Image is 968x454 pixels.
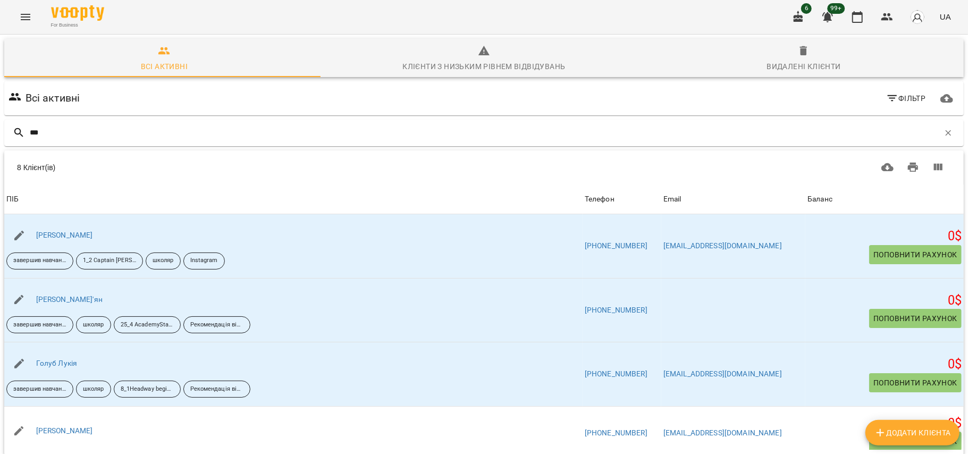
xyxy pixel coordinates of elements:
[585,193,615,206] div: Телефон
[83,321,104,330] p: школяр
[114,381,181,398] div: 8_1Headway beginner numbersto be
[869,373,962,392] button: Поповнити рахунок
[585,193,615,206] div: Sort
[585,428,647,437] a: [PHONE_NUMBER]
[873,312,957,325] span: Поповнити рахунок
[865,420,959,445] button: Додати клієнта
[767,60,841,73] div: Видалені клієнти
[663,241,782,250] a: [EMAIL_ADDRESS][DOMAIN_NAME]
[76,253,143,270] div: 1_2 Captain [PERSON_NAME] 1
[13,256,66,265] p: завершив навчання
[663,428,782,437] a: [EMAIL_ADDRESS][DOMAIN_NAME]
[83,256,136,265] p: 1_2 Captain [PERSON_NAME] 1
[807,292,962,309] h5: 0 $
[6,193,580,206] span: ПІБ
[36,231,93,239] a: [PERSON_NAME]
[886,92,926,105] span: Фільтр
[13,385,66,394] p: завершив навчання
[6,253,73,270] div: завершив навчання
[663,193,681,206] div: Sort
[6,316,73,333] div: завершив навчання
[663,369,782,378] a: [EMAIL_ADDRESS][DOMAIN_NAME]
[900,155,926,180] button: Друк
[663,193,803,206] span: Email
[121,321,174,330] p: 25_4 AcademyStars1 Feelings to be
[875,155,900,180] button: Завантажити CSV
[17,162,465,173] div: 8 Клієнт(ів)
[121,385,174,394] p: 8_1Headway beginner numbersto be
[26,90,80,106] h6: Всі активні
[190,385,243,394] p: Рекомендація від друзів знайомих тощо
[76,316,111,333] div: школяр
[402,60,565,73] div: Клієнти з низьким рівнем відвідувань
[6,193,19,206] div: ПІБ
[114,316,181,333] div: 25_4 AcademyStars1 Feelings to be
[76,381,111,398] div: школяр
[585,193,659,206] span: Телефон
[6,193,19,206] div: Sort
[585,306,647,314] a: [PHONE_NUMBER]
[873,248,957,261] span: Поповнити рахунок
[83,385,104,394] p: школяр
[807,193,832,206] div: Sort
[801,3,812,14] span: 6
[6,381,73,398] div: завершив навчання
[874,426,951,439] span: Додати клієнта
[190,321,243,330] p: Рекомендація від друзів знайомих тощо
[183,253,225,270] div: Instagram
[869,245,962,264] button: Поповнити рахунок
[190,256,218,265] p: Instagram
[183,381,250,398] div: Рекомендація від друзів знайомих тощо
[807,193,962,206] span: Баланс
[141,60,188,73] div: Всі активні
[36,295,103,304] a: [PERSON_NAME]'ян
[869,309,962,328] button: Поповнити рахунок
[882,89,930,108] button: Фільтр
[36,359,78,367] a: Голуб Лукія
[51,22,104,29] span: For Business
[4,150,964,184] div: Table Toolbar
[13,321,66,330] p: завершив навчання
[36,426,93,435] a: [PERSON_NAME]
[146,253,181,270] div: школяр
[807,228,962,245] h5: 0 $
[183,316,250,333] div: Рекомендація від друзів знайомих тощо
[910,10,925,24] img: avatar_s.png
[940,11,951,22] span: UA
[807,356,962,373] h5: 0 $
[807,415,962,432] h5: 0 $
[807,193,832,206] div: Баланс
[663,193,681,206] div: Email
[585,369,647,378] a: [PHONE_NUMBER]
[585,241,647,250] a: [PHONE_NUMBER]
[936,7,955,27] button: UA
[873,376,957,389] span: Поповнити рахунок
[828,3,845,14] span: 99+
[925,155,951,180] button: Вигляд колонок
[153,256,174,265] p: школяр
[51,5,104,21] img: Voopty Logo
[13,4,38,30] button: Menu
